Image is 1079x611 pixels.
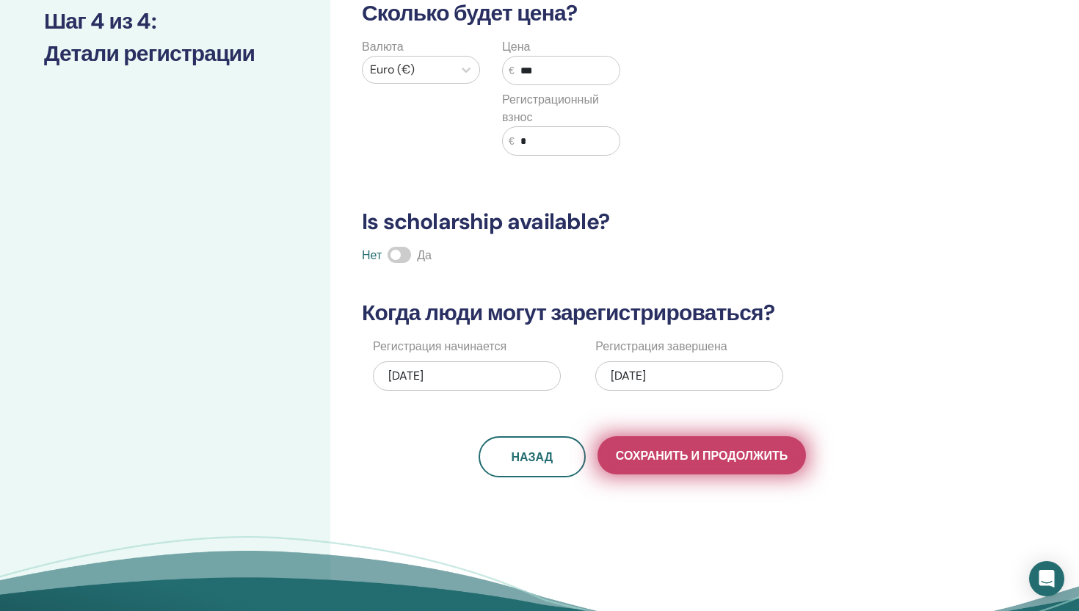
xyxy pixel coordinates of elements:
[616,448,788,463] span: Сохранить и продолжить
[44,8,286,35] h3: Шаг 4 из 4 :
[511,449,553,465] span: Назад
[509,134,515,149] span: €
[362,38,404,56] label: Валюта
[44,40,286,67] h3: Детали регистрации
[597,436,806,474] button: Сохранить и продолжить
[595,338,727,355] label: Регистрация завершена
[595,361,783,391] div: [DATE]
[353,300,931,326] h3: Когда люди могут зарегистрироваться?
[502,91,620,126] label: Регистрационный взнос
[417,247,432,263] span: Да
[362,247,382,263] span: Нет
[509,63,515,79] span: €
[1029,561,1064,596] div: Open Intercom Messenger
[479,436,586,477] button: Назад
[353,209,931,235] h3: Is scholarship available?
[373,338,506,355] label: Регистрация начинается
[502,38,530,56] label: Цена
[373,361,561,391] div: [DATE]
